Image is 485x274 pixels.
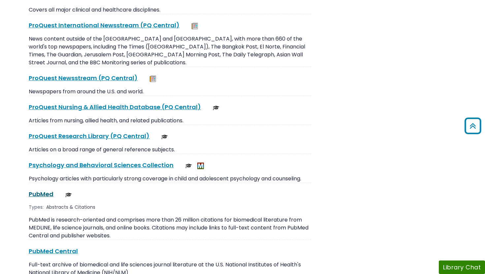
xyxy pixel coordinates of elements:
[29,216,311,240] p: PubMed is research-oriented and comprises more than 26 million citations for biomedical literatur...
[46,204,97,211] div: Abstracts & Citations
[213,105,219,111] img: Scholarly or Peer Reviewed
[29,35,311,67] p: News content outside of the [GEOGRAPHIC_DATA] and [GEOGRAPHIC_DATA], with more than 660 of the wo...
[29,21,179,29] a: ProQuest International Newsstream (PQ Central)
[439,260,485,274] button: Library Chat
[149,76,156,82] img: Newspapers
[197,163,204,169] img: MeL (Michigan electronic Library)
[65,192,72,198] img: Scholarly or Peer Reviewed
[29,103,201,111] a: ProQuest Nursing & Allied Health Database (PQ Central)
[29,161,174,169] a: Psychology and Behavioral Sciences Collection
[29,204,44,211] span: Types:
[29,190,53,198] a: PubMed
[191,23,198,29] img: Newspapers
[29,175,311,183] p: Psychology articles with particularly strong coverage in child and adolescent psychology and coun...
[29,117,311,125] p: Articles from nursing, allied health, and related publications.
[161,134,168,140] img: Scholarly or Peer Reviewed
[29,247,78,255] a: PubMed Central
[29,146,311,154] p: Articles on a broad range of general reference subjects.
[29,74,138,82] a: ProQuest Newsstream (PQ Central)
[462,120,483,131] a: Back to Top
[29,88,311,96] p: Newspapers from around the U.S. and world.
[185,163,192,169] img: Scholarly or Peer Reviewed
[29,6,311,14] p: Covers all major clinical and healthcare disciplines.
[29,132,149,140] a: ProQuest Research Library (PQ Central)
